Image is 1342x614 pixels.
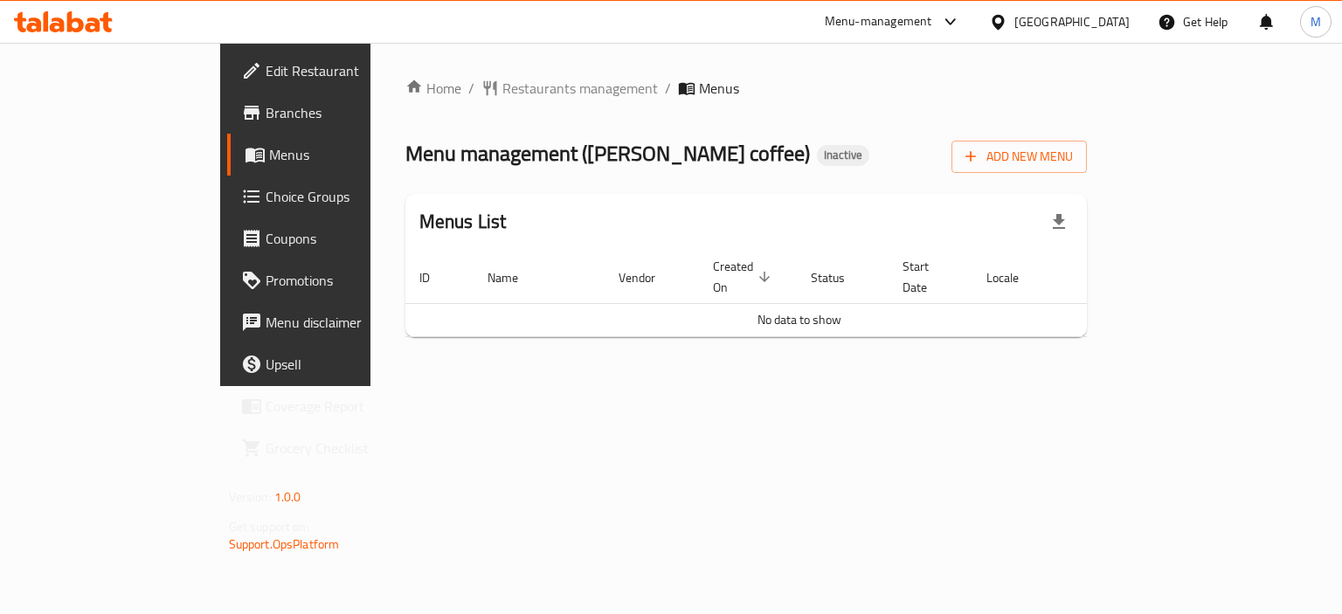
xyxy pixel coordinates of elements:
[419,267,453,288] span: ID
[405,78,1088,99] nav: breadcrumb
[757,308,841,331] span: No data to show
[266,60,431,81] span: Edit Restaurant
[269,144,431,165] span: Menus
[227,50,445,92] a: Edit Restaurant
[266,354,431,375] span: Upsell
[227,134,445,176] a: Menus
[227,301,445,343] a: Menu disclaimer
[817,148,869,162] span: Inactive
[227,427,445,469] a: Grocery Checklist
[227,176,445,217] a: Choice Groups
[266,396,431,417] span: Coverage Report
[502,78,658,99] span: Restaurants management
[665,78,671,99] li: /
[405,251,1193,337] table: enhanced table
[274,486,301,508] span: 1.0.0
[713,256,776,298] span: Created On
[266,438,431,459] span: Grocery Checklist
[619,267,678,288] span: Vendor
[825,11,932,32] div: Menu-management
[227,217,445,259] a: Coupons
[227,385,445,427] a: Coverage Report
[965,146,1073,168] span: Add New Menu
[1062,251,1193,304] th: Actions
[419,209,507,235] h2: Menus List
[227,343,445,385] a: Upsell
[227,259,445,301] a: Promotions
[811,267,868,288] span: Status
[266,312,431,333] span: Menu disclaimer
[266,186,431,207] span: Choice Groups
[1311,12,1321,31] span: M
[986,267,1041,288] span: Locale
[229,515,309,538] span: Get support on:
[699,78,739,99] span: Menus
[266,270,431,291] span: Promotions
[229,486,272,508] span: Version:
[817,145,869,166] div: Inactive
[229,533,340,555] a: Support.OpsPlatform
[951,141,1087,173] button: Add New Menu
[266,228,431,249] span: Coupons
[227,92,445,134] a: Branches
[468,78,474,99] li: /
[1014,12,1130,31] div: [GEOGRAPHIC_DATA]
[903,256,951,298] span: Start Date
[481,78,658,99] a: Restaurants management
[405,134,810,173] span: Menu management ( [PERSON_NAME] coffee )
[488,267,541,288] span: Name
[266,102,431,123] span: Branches
[1038,201,1080,243] div: Export file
